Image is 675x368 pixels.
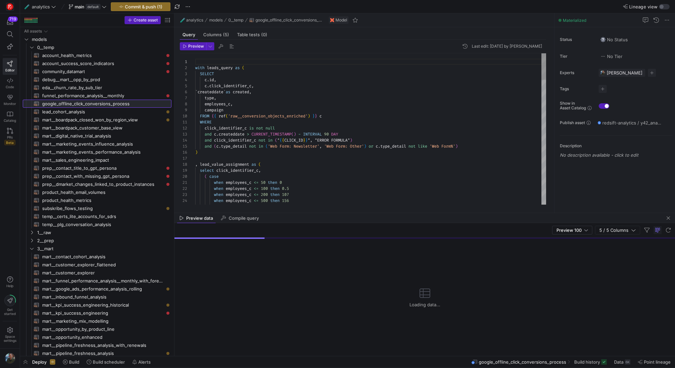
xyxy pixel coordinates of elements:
span: redsift-analytics / y42_analytics_main / google_offline_click_conversions_process [602,120,661,125]
span: created [233,89,249,95]
span: Space settings [4,334,16,343]
span: createddate [198,89,223,95]
div: 1 [180,59,187,65]
div: 19 [180,167,187,173]
div: Press SPACE to select this row. [23,156,171,164]
span: ` [195,89,198,95]
span: product_health_metrics​​​​​​​​​​ [42,197,164,204]
span: , [319,144,322,149]
a: mart__inbound_funnel_analysis​​​​​​​​​​ [23,293,171,301]
button: Create asset [125,16,161,24]
span: Create asset [134,18,158,22]
span: ( [275,138,277,143]
button: google_offline_click_conversions_process [248,16,325,24]
span: SELECT [200,71,214,76]
span: Catalog [4,118,16,122]
span: mart__sales_engineering_impact​​​​​​​​​​ [42,156,164,164]
span: mart__boardpack_customer_base_view​​​​​​​​​​ [42,124,164,132]
div: Press SPACE to select this row. [23,148,171,156]
span: mart__kpi_success_engineering​​​​​​​​​​ [42,309,164,317]
div: 11 [180,119,187,125]
div: All assets [24,29,42,34]
span: not [408,144,416,149]
a: PRsBeta [3,125,17,148]
button: No statusNo Status [599,35,629,44]
span: 1__raw [37,229,170,236]
span: 'raw__conversion_objects_enriched' [228,113,308,119]
span: default [86,4,100,9]
span: and [205,144,212,149]
span: Show in Asset Catalog [560,101,586,110]
span: Table tests [237,33,267,37]
span: , [214,95,216,101]
a: Monitor [3,92,17,108]
a: mart__pipeline_freshness_analysis_with_renewals​​​​​​​​​​ [23,341,171,349]
span: mart__funnel_performance_analysis__monthly_with_forecast​​​​​​​​​​ [42,277,164,285]
span: ( [258,162,261,167]
div: Press SPACE to select this row. [23,132,171,140]
div: 3 [180,71,187,77]
span: c [319,113,322,119]
span: Preview [188,44,204,49]
span: . [207,77,209,83]
div: 7 [180,95,187,101]
a: https://storage.googleapis.com/y42-prod-data-exchange/images/C0c2ZRu8XU2mQEXUlKrTCN4i0dD3czfOt8UZ... [3,1,17,12]
span: as [251,162,256,167]
span: CLICK_ID [284,138,303,143]
span: mart__digital_native_trial_analysis​​​​​​​​​​ [42,132,164,140]
span: and [205,132,212,137]
span: 90 [324,132,329,137]
span: Build [69,359,79,365]
span: Commit & push (1) [125,4,162,9]
span: " [308,138,310,143]
button: 5 / 5 Columns [595,226,640,234]
span: 0__temp [228,18,243,22]
span: . [219,144,221,149]
a: mart__digital_native_trial_analysis​​​​​​​​​​ [23,132,171,140]
button: Help [3,273,17,291]
span: Code [6,85,14,89]
span: eda__churn_rate_by_sub_tier​​​​​​​​​​ [42,84,164,92]
span: Build history [574,359,600,365]
div: 2 [180,65,187,71]
div: Press SPACE to select this row. [23,116,171,124]
a: account_success_score_indicators​​​​​​​​​​ [23,59,171,67]
span: c [205,77,207,83]
span: c [205,83,207,89]
span: mart__inbound_funnel_analysis​​​​​​​​​​ [42,293,164,301]
span: 'Web Form: Other' [324,144,364,149]
div: Press SPACE to select this row. [23,67,171,75]
span: Build scheduler [93,359,125,365]
span: click_identifier_c [205,125,247,131]
span: INTERVAL [303,132,322,137]
div: Press SPACE to select this row. [23,108,171,116]
span: { [280,138,282,143]
img: https://storage.googleapis.com/y42-prod-data-exchange/images/C0c2ZRu8XU2mQEXUlKrTCN4i0dD3czfOt8UZ... [7,3,13,10]
span: mart__contact_cohort_analysis​​​​​​​​​​ [42,253,164,261]
span: is [249,125,254,131]
span: not [258,138,266,143]
div: Press SPACE to select this row. [23,92,171,100]
a: mart__opportunity_enhanced​​​​​​​​​​ [23,333,171,341]
div: 6 [180,89,187,95]
a: mart__pipeline_freshness_analysis​​​​​​​​​​ [23,349,171,357]
span: ref [219,113,226,119]
a: debug__mart__opp_by_prod​​​​​​​​​​ [23,75,171,84]
span: c [214,132,216,137]
span: and [205,138,212,143]
div: 15 [180,143,187,149]
span: as [226,89,230,95]
span: Materialized [563,18,586,23]
span: mart__opportunity_by_product_line​​​​​​​​​​ [42,325,164,333]
button: maindefault [67,2,108,11]
span: google_offline_click_conversions_process​​​​​​​​​​ [42,100,164,108]
span: Monitor [4,102,16,106]
span: PRs [7,135,13,139]
span: > [247,132,249,137]
a: mart__marketing_mix_modelling​​​​​​​​​​ [23,317,171,325]
span: [PERSON_NAME] [607,70,643,75]
div: 6K [625,359,630,365]
span: like [418,144,427,149]
span: . [378,144,380,149]
span: google_offline_click_conversions_process [255,18,323,22]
